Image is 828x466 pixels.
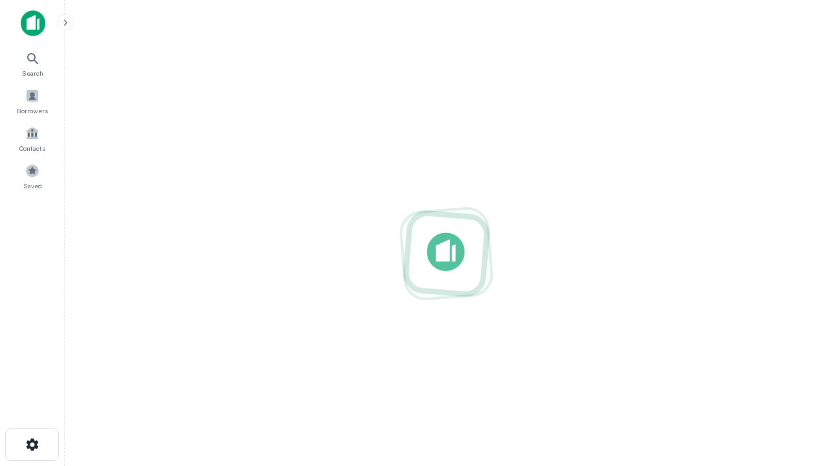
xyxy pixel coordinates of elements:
[21,10,45,36] img: capitalize-icon.png
[4,46,61,81] a: Search
[19,143,45,153] span: Contacts
[763,321,828,383] iframe: Chat Widget
[4,121,61,156] a: Contacts
[23,181,42,191] span: Saved
[17,105,48,116] span: Borrowers
[22,68,43,78] span: Search
[4,83,61,118] a: Borrowers
[4,159,61,194] a: Saved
